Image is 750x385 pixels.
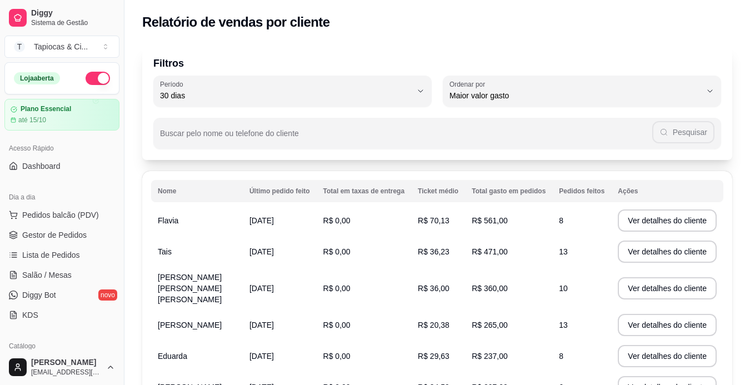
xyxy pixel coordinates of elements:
[4,286,119,304] a: Diggy Botnovo
[317,180,412,202] th: Total em taxas de entrega
[158,352,187,361] span: Eduarda
[418,321,449,329] span: R$ 20,38
[4,4,119,31] a: DiggySistema de Gestão
[158,273,222,304] span: [PERSON_NAME] [PERSON_NAME] [PERSON_NAME]
[34,41,88,52] div: Tapiocas & Ci ...
[142,13,330,31] h2: Relatório de vendas por cliente
[158,321,222,329] span: [PERSON_NAME]
[4,354,119,381] button: [PERSON_NAME][EMAIL_ADDRESS][DOMAIN_NAME]
[323,247,351,256] span: R$ 0,00
[4,36,119,58] button: Select a team
[243,180,317,202] th: Último pedido feito
[559,321,568,329] span: 13
[618,345,717,367] button: Ver detalhes do cliente
[472,352,508,361] span: R$ 237,00
[559,216,563,225] span: 8
[160,90,412,101] span: 30 dias
[31,18,115,27] span: Sistema de Gestão
[21,105,71,113] article: Plano Essencial
[4,139,119,157] div: Acesso Rápido
[418,216,449,225] span: R$ 70,13
[4,337,119,355] div: Catálogo
[449,90,701,101] span: Maior valor gasto
[86,72,110,85] button: Alterar Status
[472,321,508,329] span: R$ 265,00
[411,180,465,202] th: Ticket médio
[158,216,178,225] span: Flavia
[249,284,274,293] span: [DATE]
[249,321,274,329] span: [DATE]
[472,216,508,225] span: R$ 561,00
[22,269,72,281] span: Salão / Mesas
[4,99,119,131] a: Plano Essencialaté 15/10
[4,266,119,284] a: Salão / Mesas
[4,226,119,244] a: Gestor de Pedidos
[153,56,721,71] p: Filtros
[443,76,721,107] button: Ordenar porMaior valor gasto
[559,247,568,256] span: 13
[4,157,119,175] a: Dashboard
[18,116,46,124] article: até 15/10
[4,188,119,206] div: Dia a dia
[249,352,274,361] span: [DATE]
[160,132,652,143] input: Buscar pelo nome ou telefone do cliente
[249,247,274,256] span: [DATE]
[472,284,508,293] span: R$ 360,00
[323,284,351,293] span: R$ 0,00
[14,72,60,84] div: Loja aberta
[4,206,119,224] button: Pedidos balcão (PDV)
[418,352,449,361] span: R$ 29,63
[611,180,723,202] th: Ações
[4,306,119,324] a: KDS
[418,284,449,293] span: R$ 36,00
[249,216,274,225] span: [DATE]
[22,309,38,321] span: KDS
[22,161,61,172] span: Dashboard
[158,247,172,256] span: Tais
[323,321,351,329] span: R$ 0,00
[559,352,563,361] span: 8
[153,76,432,107] button: Período30 dias
[31,8,115,18] span: Diggy
[4,246,119,264] a: Lista de Pedidos
[31,368,102,377] span: [EMAIL_ADDRESS][DOMAIN_NAME]
[618,209,717,232] button: Ver detalhes do cliente
[323,216,351,225] span: R$ 0,00
[418,247,449,256] span: R$ 36,23
[559,284,568,293] span: 10
[472,247,508,256] span: R$ 471,00
[552,180,611,202] th: Pedidos feitos
[14,41,25,52] span: T
[323,352,351,361] span: R$ 0,00
[22,229,87,241] span: Gestor de Pedidos
[151,180,243,202] th: Nome
[618,241,717,263] button: Ver detalhes do cliente
[618,277,717,299] button: Ver detalhes do cliente
[31,358,102,368] span: [PERSON_NAME]
[22,289,56,301] span: Diggy Bot
[22,249,80,261] span: Lista de Pedidos
[22,209,99,221] span: Pedidos balcão (PDV)
[449,79,489,89] label: Ordenar por
[160,79,187,89] label: Período
[618,314,717,336] button: Ver detalhes do cliente
[465,180,552,202] th: Total gasto em pedidos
